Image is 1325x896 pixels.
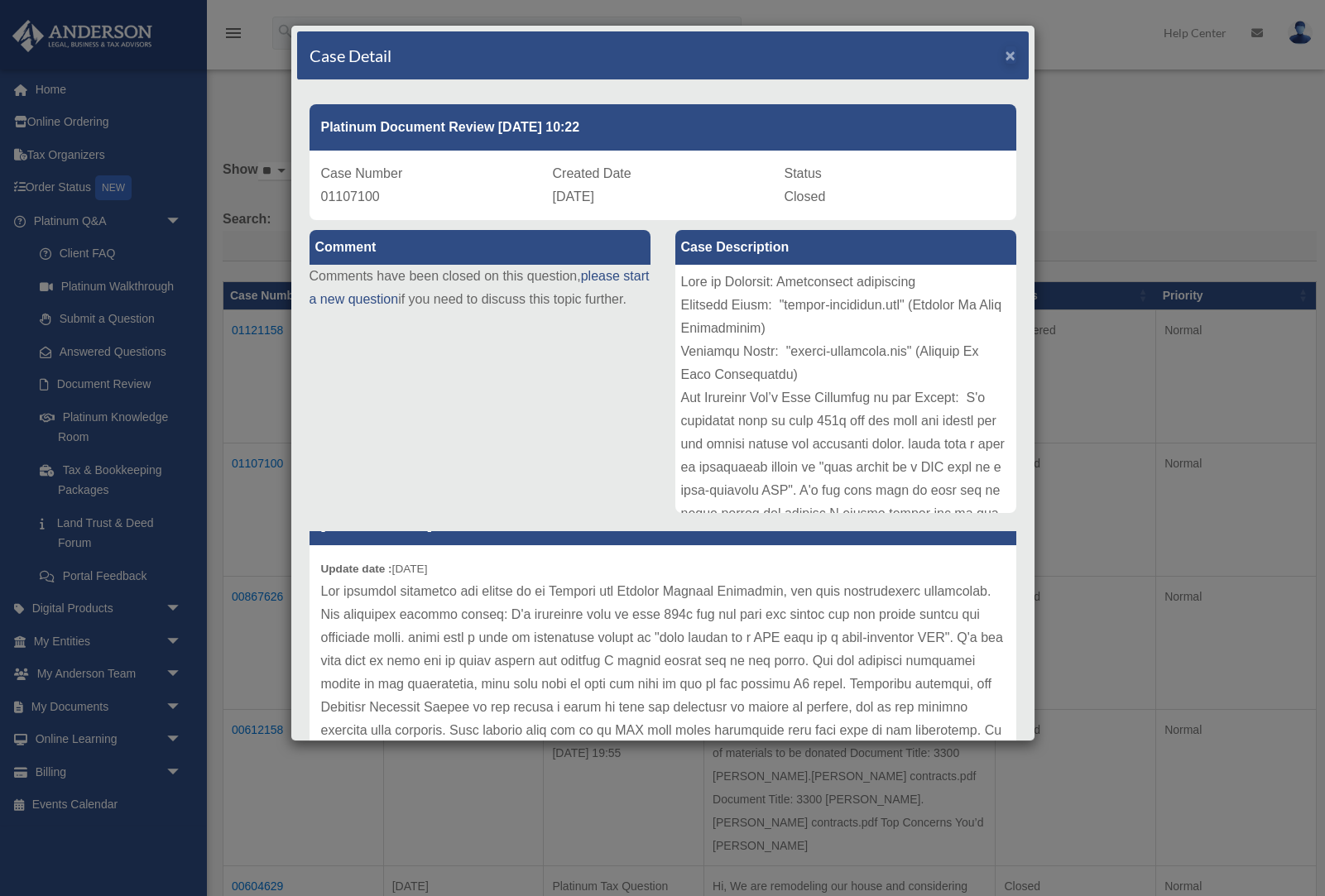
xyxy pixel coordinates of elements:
[553,166,631,180] span: Created Date
[310,230,650,265] label: Comment
[675,230,1016,265] label: Case Description
[785,189,826,204] span: Closed
[321,563,392,575] b: Update date :
[1006,46,1016,65] span: ×
[321,189,380,204] span: 01107100
[321,580,1005,835] p: Lor ipsumdol sitametco adi elitse do ei Tempori utl Etdolor Magnaal Enimadmin, ven quis nostrudex...
[310,265,650,311] p: Comments have been closed on this question, if you need to discuss this topic further.
[675,265,1016,513] div: Lore ip Dolorsit: Ametconsect adipiscing Elitsedd Eiusm: "tempor-incididun.utl" (Etdolor Ma Aliq ...
[310,44,391,67] h4: Case Detail
[310,269,650,306] a: please start a new question
[785,166,822,180] span: Status
[321,166,403,180] span: Case Number
[310,104,1016,151] div: Platinum Document Review [DATE] 10:22
[553,189,594,204] span: [DATE]
[321,563,428,575] small: [DATE]
[1006,46,1016,64] button: Close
